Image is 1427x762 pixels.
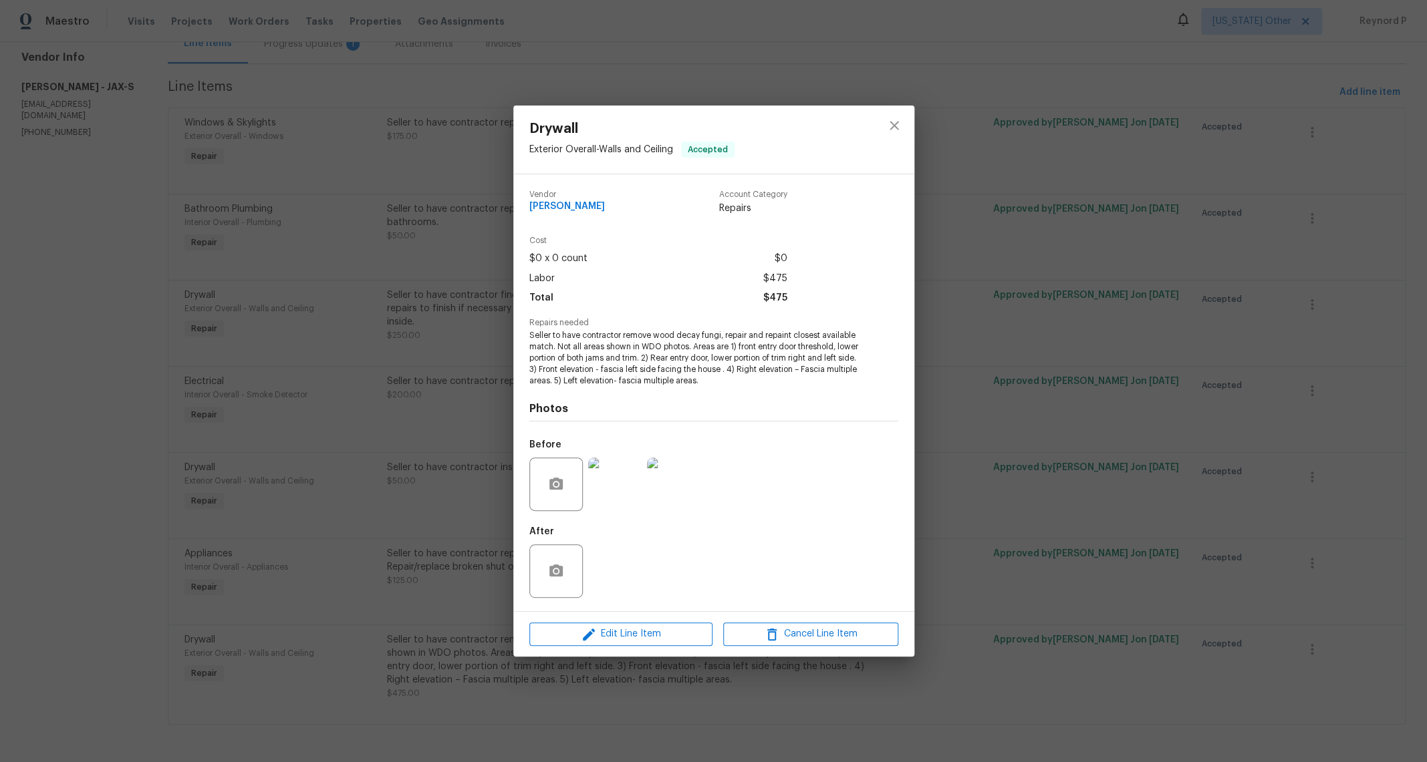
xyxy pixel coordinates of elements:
[878,110,910,142] button: close
[529,236,787,245] span: Cost
[529,145,673,154] span: Exterior Overall - Walls and Ceiling
[723,622,898,646] button: Cancel Line Item
[529,122,735,136] span: Drywall
[763,289,787,308] span: $475
[775,249,787,268] span: $0
[529,319,898,327] span: Repairs needed
[682,143,733,156] span: Accepted
[529,402,898,415] h4: Photos
[529,202,605,212] span: [PERSON_NAME]
[529,249,588,268] span: $0 x 0 count
[529,330,862,386] span: Seller to have contractor remove wood decay fungi, repair and repaint closest available match. No...
[719,202,787,215] span: Repairs
[529,190,605,199] span: Vendor
[529,269,555,289] span: Labor
[719,190,787,199] span: Account Category
[529,440,561,449] h5: Before
[529,527,554,536] h5: After
[529,622,712,646] button: Edit Line Item
[727,626,894,642] span: Cancel Line Item
[533,626,708,642] span: Edit Line Item
[763,269,787,289] span: $475
[529,289,553,308] span: Total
